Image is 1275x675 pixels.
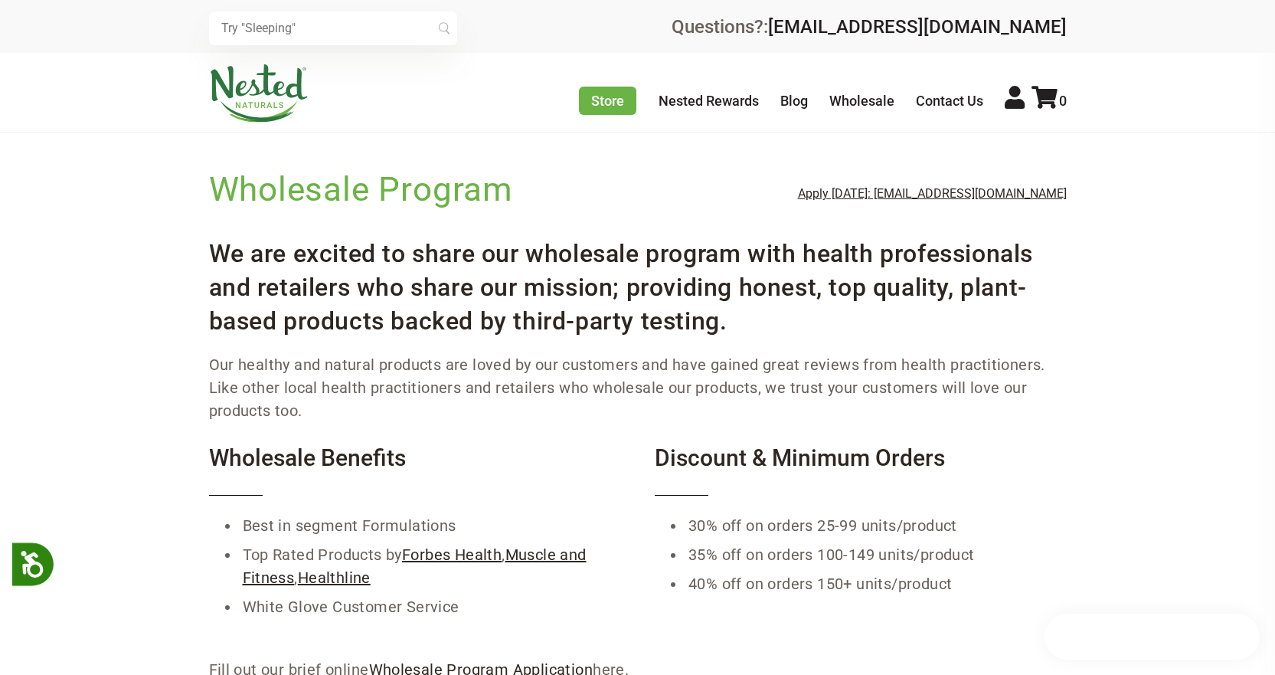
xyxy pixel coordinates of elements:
[685,569,1067,598] li: 40% off on orders 150+ units/product
[209,353,1067,422] p: Our healthy and natural products are loved by our customers and have gained great reviews from he...
[829,93,894,109] a: Wholesale
[240,592,621,621] li: White Glove Customer Service
[243,546,587,587] a: Muscle and Fitness
[916,93,983,109] a: Contact Us
[209,224,1067,338] h3: We are excited to share our wholesale program with health professionals and retailers who share o...
[240,540,621,592] li: Top Rated Products by , ,
[798,187,1067,201] a: Apply [DATE]: [EMAIL_ADDRESS][DOMAIN_NAME]
[209,11,457,45] input: Try "Sleeping"
[298,569,371,587] a: Healthline
[655,445,1067,496] h4: Discount & Minimum Orders
[780,93,808,109] a: Blog
[1059,93,1067,109] span: 0
[579,87,636,115] a: Store
[1045,614,1260,660] iframe: Button to open loyalty program pop-up
[240,511,621,540] li: Best in segment Formulations
[209,445,621,496] h4: Wholesale Benefits
[672,18,1067,36] div: Questions?:
[659,93,759,109] a: Nested Rewards
[209,166,514,212] h1: Wholesale Program
[768,16,1067,38] a: [EMAIL_ADDRESS][DOMAIN_NAME]
[685,511,1067,540] li: 30% off on orders 25-99 units/product
[685,540,1067,569] li: 35% off on orders 100-149 units/product
[402,546,502,564] a: Forbes Health
[1031,93,1067,109] a: 0
[209,64,309,123] img: Nested Naturals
